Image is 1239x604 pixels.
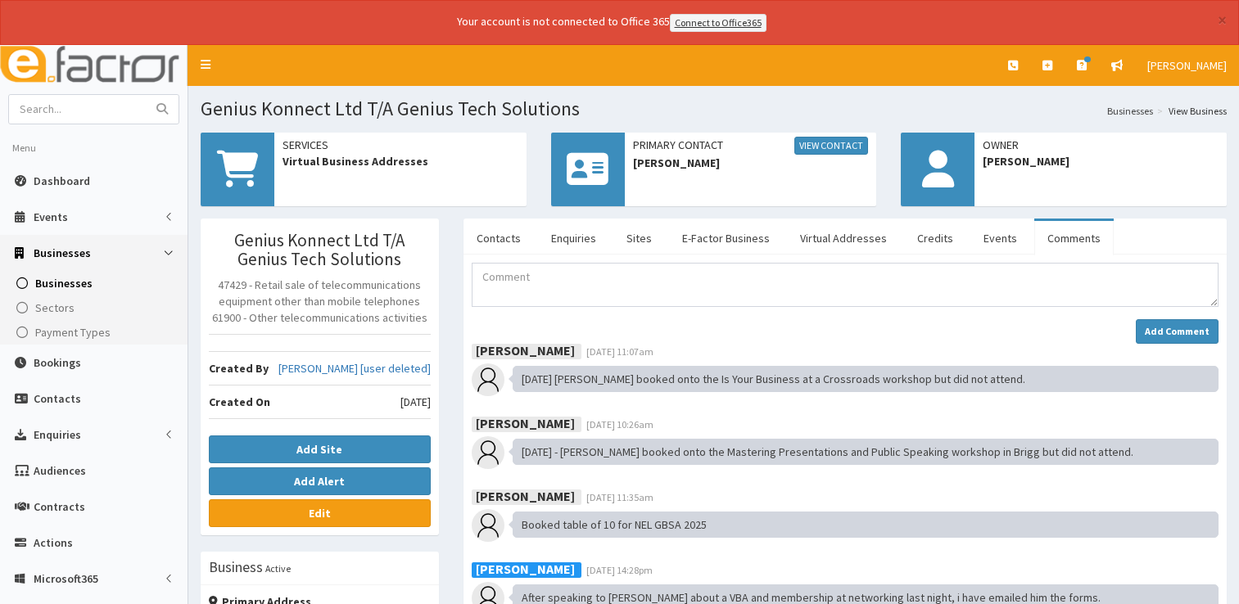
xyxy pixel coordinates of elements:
[283,137,518,153] span: Services
[34,499,85,514] span: Contracts
[983,137,1219,153] span: Owner
[4,271,188,295] a: Businesses
[34,355,81,370] span: Bookings
[209,394,270,409] b: Created On
[586,564,653,576] span: [DATE] 14:28pm
[34,246,91,260] span: Businesses
[265,562,291,575] small: Active
[787,221,900,255] a: Virtual Addresses
[133,13,1091,32] div: Your account is not connected to Office 365
[296,442,342,457] b: Add Site
[983,153,1219,169] span: [PERSON_NAME]
[34,210,68,224] span: Events
[586,345,653,358] span: [DATE] 11:07am
[463,221,534,255] a: Contacts
[34,571,98,586] span: Microsoft365
[34,535,73,550] span: Actions
[476,561,575,577] b: [PERSON_NAME]
[309,506,331,521] b: Edit
[1145,325,1210,337] strong: Add Comment
[35,276,93,291] span: Businesses
[201,98,1227,119] h1: Genius Konnect Ltd T/A Genius Tech Solutions
[670,14,766,32] a: Connect to Office365
[34,463,86,478] span: Audiences
[35,300,75,315] span: Sectors
[9,95,147,124] input: Search...
[1218,11,1227,29] button: ×
[970,221,1030,255] a: Events
[513,512,1219,538] div: Booked table of 10 for NEL GBSA 2025
[209,560,263,575] h3: Business
[1107,104,1153,118] a: Businesses
[209,467,431,495] button: Add Alert
[34,427,81,442] span: Enquiries
[669,221,783,255] a: E-Factor Business
[4,295,188,320] a: Sectors
[1147,58,1227,73] span: [PERSON_NAME]
[209,499,431,527] a: Edit
[472,263,1219,307] textarea: Comment
[209,277,431,326] p: 47429 - Retail sale of telecommunications equipment other than mobile telephones 61900 - Other te...
[633,137,869,155] span: Primary Contact
[34,174,90,188] span: Dashboard
[1034,221,1114,255] a: Comments
[4,320,188,345] a: Payment Types
[294,474,345,489] b: Add Alert
[476,488,575,504] b: [PERSON_NAME]
[209,361,269,376] b: Created By
[586,418,653,430] span: [DATE] 10:26am
[613,221,665,255] a: Sites
[586,491,653,503] span: [DATE] 11:35am
[1136,319,1219,344] button: Add Comment
[633,155,869,171] span: [PERSON_NAME]
[904,221,966,255] a: Credits
[209,231,431,268] h3: Genius Konnect Ltd T/A Genius Tech Solutions
[476,415,575,431] b: [PERSON_NAME]
[1135,45,1239,86] a: [PERSON_NAME]
[513,439,1219,465] div: [DATE] - [PERSON_NAME] booked onto the Mastering Presentations and Public Speaking workshop in Br...
[35,325,111,340] span: Payment Types
[794,137,868,155] a: View Contact
[476,342,575,358] b: [PERSON_NAME]
[513,366,1219,392] div: [DATE] [PERSON_NAME] booked onto the Is Your Business at a Crossroads workshop but did not attend.
[283,153,518,169] span: Virtual Business Addresses
[538,221,609,255] a: Enquiries
[278,360,431,376] a: [PERSON_NAME] [user deleted]
[400,394,431,410] span: [DATE]
[1153,104,1227,118] li: View Business
[34,391,81,406] span: Contacts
